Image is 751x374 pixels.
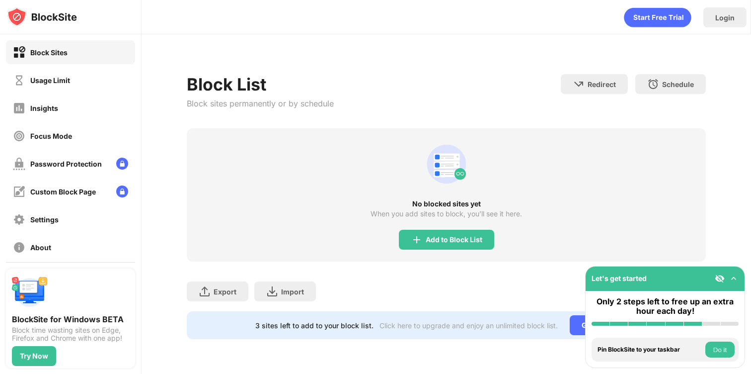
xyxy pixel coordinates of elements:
[12,314,129,324] div: BlockSite for Windows BETA
[729,274,739,283] img: omni-setup-toggle.svg
[187,74,334,94] div: Block List
[13,213,25,226] img: settings-off.svg
[13,130,25,142] img: focus-off.svg
[624,7,691,27] div: animation
[598,346,703,353] div: Pin BlockSite to your taskbar
[30,187,96,196] div: Custom Block Page
[588,80,616,89] div: Redirect
[30,243,51,252] div: About
[30,160,102,168] div: Password Protection
[371,210,522,218] div: When you add sites to block, you’ll see it here.
[20,352,48,360] div: Try Now
[187,98,334,108] div: Block sites permanently or by schedule
[662,80,694,89] div: Schedule
[13,186,25,198] img: customize-block-page-off.svg
[7,7,77,27] img: logo-blocksite.svg
[30,76,70,85] div: Usage Limit
[13,74,25,87] img: time-usage-off.svg
[570,315,638,335] div: Go Unlimited
[187,200,706,208] div: No blocked sites yet
[214,287,236,296] div: Export
[13,46,25,59] img: block-on.svg
[13,241,25,254] img: about-off.svg
[116,158,128,170] img: lock-menu.svg
[281,287,304,296] div: Import
[715,13,735,22] div: Login
[592,274,647,282] div: Let's get started
[116,186,128,197] img: lock-menu.svg
[715,274,725,283] img: eye-not-visible.svg
[30,215,59,224] div: Settings
[592,297,739,316] div: Only 2 steps left to free up an extra hour each day!
[13,158,25,170] img: password-protection-off.svg
[255,321,374,330] div: 3 sites left to add to your block list.
[30,48,68,57] div: Block Sites
[12,326,129,342] div: Block time wasting sites on Edge, Firefox and Chrome with one app!
[379,321,558,330] div: Click here to upgrade and enjoy an unlimited block list.
[30,132,72,140] div: Focus Mode
[426,236,482,244] div: Add to Block List
[30,104,58,112] div: Insights
[423,140,470,188] div: animation
[705,342,735,358] button: Do it
[13,102,25,114] img: insights-off.svg
[12,275,48,310] img: push-desktop.svg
